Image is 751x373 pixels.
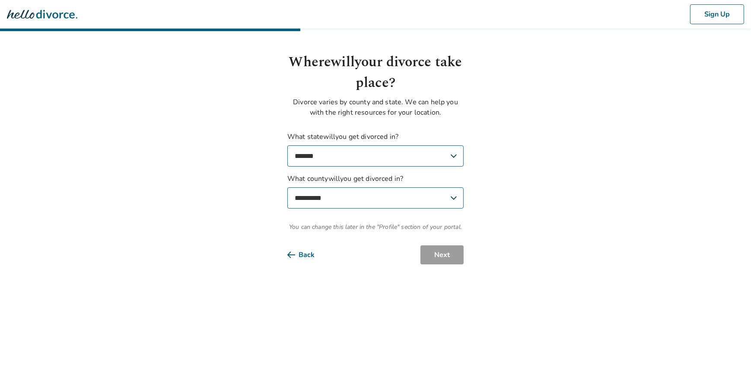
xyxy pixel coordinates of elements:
[287,97,464,118] p: Divorce varies by county and state. We can help you with the right resources for your location.
[420,245,464,264] button: Next
[287,174,464,209] label: What county will you get divorced in?
[708,331,751,373] iframe: Chat Widget
[287,245,328,264] button: Back
[287,145,464,167] select: What statewillyou get divorced in?
[287,132,464,167] label: What state will you get divorced in?
[287,187,464,209] select: What countywillyou get divorced in?
[287,222,464,232] span: You can change this later in the "Profile" section of your portal.
[287,52,464,93] h1: Where will your divorce take place?
[690,4,744,24] button: Sign Up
